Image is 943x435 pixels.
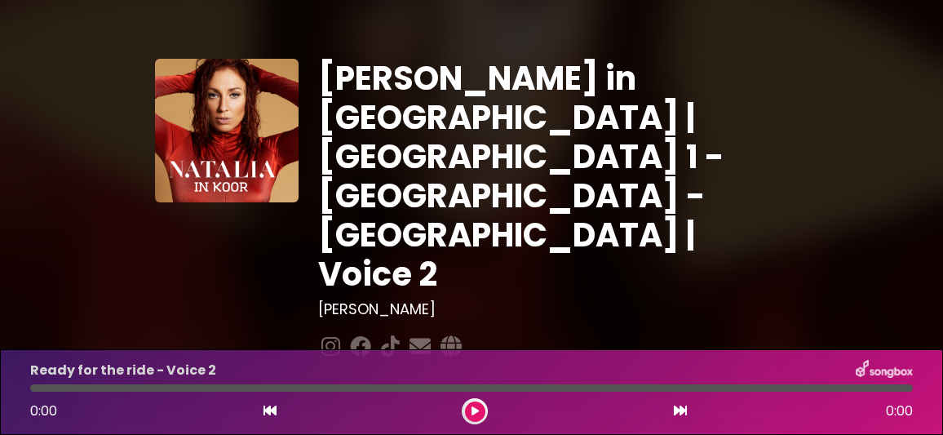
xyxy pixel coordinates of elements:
img: songbox-logo-white.png [856,360,913,381]
h1: [PERSON_NAME] in [GEOGRAPHIC_DATA] | [GEOGRAPHIC_DATA] 1 - [GEOGRAPHIC_DATA] - [GEOGRAPHIC_DATA] ... [318,59,788,294]
span: 0:00 [30,402,57,420]
p: Ready for the ride - Voice 2 [30,361,216,380]
img: YTVS25JmS9CLUqXqkEhs [155,59,299,202]
span: 0:00 [886,402,913,421]
h3: [PERSON_NAME] [318,300,788,318]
